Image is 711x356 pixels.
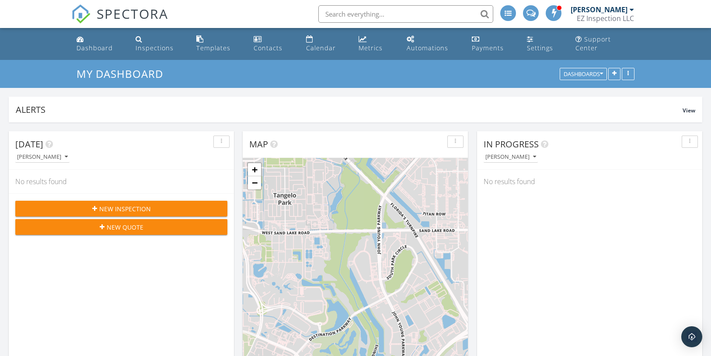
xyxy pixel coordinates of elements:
[248,176,261,189] a: Zoom out
[468,31,517,56] a: Payments
[107,223,143,232] span: New Quote
[484,151,538,163] button: [PERSON_NAME]
[71,12,168,30] a: SPECTORA
[9,170,234,193] div: No results found
[248,163,261,176] a: Zoom in
[575,35,611,52] div: Support Center
[577,14,634,23] div: EZ Inspection LLC
[132,31,186,56] a: Inspections
[484,138,539,150] span: In Progress
[15,219,227,235] button: New Quote
[407,44,448,52] div: Automations
[527,44,553,52] div: Settings
[77,66,171,81] a: My Dashboard
[17,154,68,160] div: [PERSON_NAME]
[250,31,296,56] a: Contacts
[681,326,702,347] div: Open Intercom Messenger
[303,31,348,56] a: Calendar
[249,138,268,150] span: Map
[15,201,227,216] button: New Inspection
[71,4,91,24] img: The Best Home Inspection Software - Spectora
[15,151,70,163] button: [PERSON_NAME]
[359,44,383,52] div: Metrics
[523,31,565,56] a: Settings
[99,204,151,213] span: New Inspection
[97,4,168,23] span: SPECTORA
[564,71,603,77] div: Dashboards
[485,154,536,160] div: [PERSON_NAME]
[683,107,695,114] span: View
[196,44,230,52] div: Templates
[193,31,243,56] a: Templates
[355,31,396,56] a: Metrics
[318,5,493,23] input: Search everything...
[571,5,627,14] div: [PERSON_NAME]
[136,44,174,52] div: Inspections
[16,104,683,115] div: Alerts
[306,44,336,52] div: Calendar
[472,44,504,52] div: Payments
[560,68,607,80] button: Dashboards
[73,31,125,56] a: Dashboard
[403,31,461,56] a: Automations (Advanced)
[15,138,43,150] span: [DATE]
[77,44,113,52] div: Dashboard
[254,44,282,52] div: Contacts
[572,31,638,56] a: Support Center
[477,170,702,193] div: No results found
